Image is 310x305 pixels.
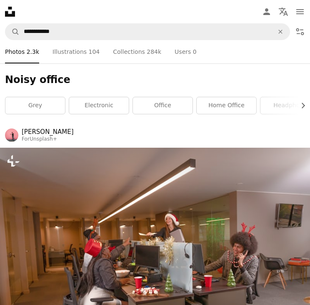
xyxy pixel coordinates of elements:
a: Users 0 [175,40,197,63]
span: 104 [89,47,100,56]
span: 284k [147,47,161,56]
a: office [133,97,192,114]
button: Language [275,3,292,20]
a: [PERSON_NAME] [22,128,74,136]
button: Menu [292,3,308,20]
span: 0 [193,47,197,56]
div: For [22,136,74,143]
button: scroll list to the right [295,97,305,114]
a: Unsplash+ [30,136,57,142]
button: Clear [271,24,290,40]
button: Filters [292,23,308,40]
a: Collections 284k [113,40,161,63]
a: Home — Unsplash [5,7,15,17]
form: Find visuals sitewide [5,23,290,40]
a: Log in / Sign up [258,3,275,20]
h1: Noisy office [5,73,305,87]
img: Go to Pablo Merchán Montes's profile [5,129,18,142]
a: electronic [69,97,129,114]
a: home office [197,97,256,114]
button: Search Unsplash [5,24,20,40]
a: Illustrations 104 [52,40,100,63]
a: grey [5,97,65,114]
